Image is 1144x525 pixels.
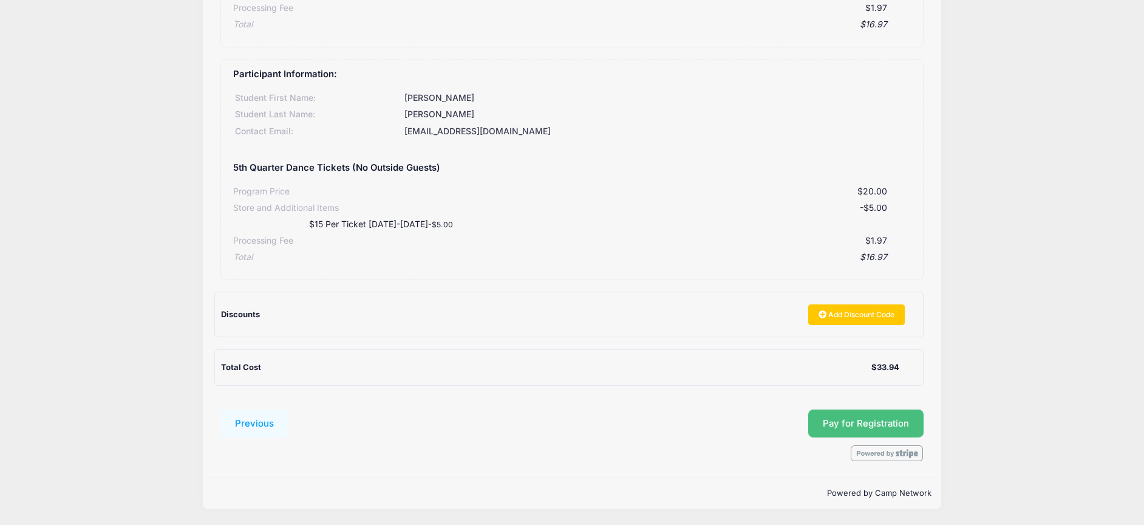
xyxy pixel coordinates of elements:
div: $16.97 [253,251,887,264]
div: Store and Additional Items [233,202,339,214]
div: Student Last Name: [233,108,403,121]
h5: 5th Quarter Dance Tickets (No Outside Guests) [233,163,440,174]
div: -$5.00 [339,202,887,214]
button: Previous [220,410,288,437]
div: Program Price [233,185,290,198]
span: Discounts [221,309,260,319]
div: $1.97 [293,235,887,247]
div: Student First Name: [233,92,403,105]
h5: Participant Information: [233,69,911,80]
span: Pay for Registration [823,418,909,429]
small: -$5.00 [428,220,453,229]
div: [EMAIL_ADDRESS][DOMAIN_NAME] [403,125,911,138]
div: Contact Email: [233,125,403,138]
div: Processing Fee [233,2,293,15]
div: [PERSON_NAME] [403,92,911,105]
div: Total [233,251,253,264]
div: $15 Per Ticket [DATE]-[DATE] [285,218,687,231]
div: $1.97 [293,2,887,15]
div: $33.94 [871,362,899,374]
div: [PERSON_NAME] [403,108,911,121]
div: Processing Fee [233,235,293,247]
div: $16.97 [253,18,887,31]
a: Add Discount Code [808,304,905,325]
div: Total [233,18,253,31]
p: Powered by Camp Network [213,487,931,499]
span: $20.00 [857,186,887,196]
div: Total Cost [221,362,871,374]
button: Pay for Registration [808,410,924,437]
